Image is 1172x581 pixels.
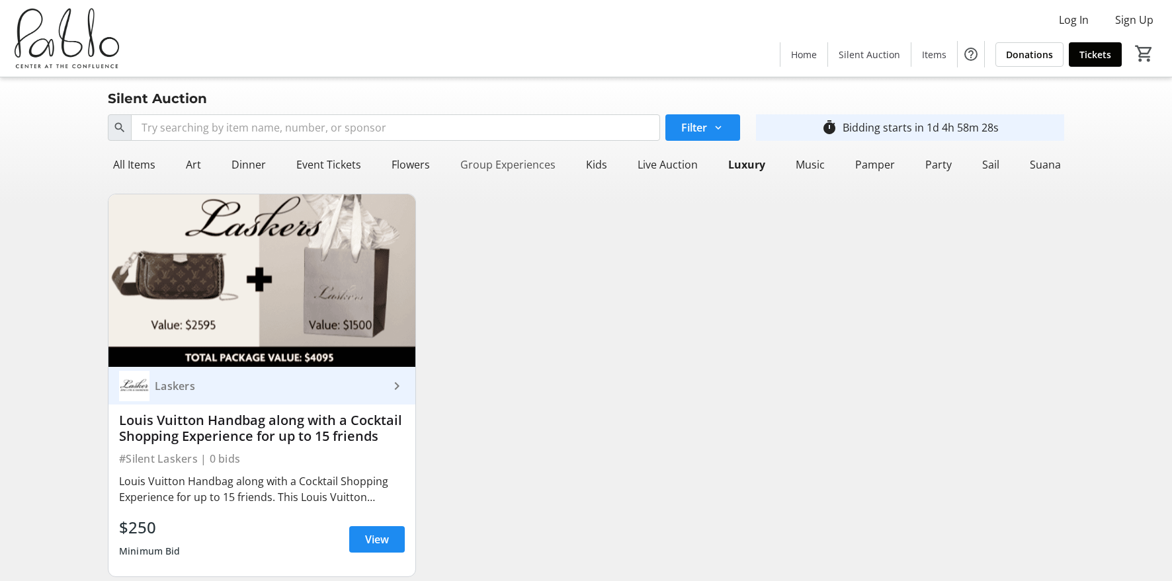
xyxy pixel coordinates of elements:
a: Silent Auction [828,42,911,67]
div: Music [790,151,830,178]
div: Bidding starts in 1d 4h 58m 28s [843,120,999,136]
div: Luxury [723,151,771,178]
div: Minimum Bid [119,539,181,563]
img: Laskers [119,371,149,401]
div: Art [181,151,206,178]
div: Louis Vuitton Handbag along with a Cocktail Shopping Experience for up to 15 friends [119,412,405,444]
span: View [365,531,389,547]
span: Silent Auction [839,48,900,61]
button: Help [958,41,984,67]
span: Sign Up [1115,12,1153,28]
button: Cart [1132,42,1156,65]
span: Filter [681,120,707,136]
button: Log In [1048,9,1099,30]
div: Sail [977,151,1005,178]
a: Donations [995,42,1064,67]
div: Dinner [226,151,271,178]
button: Sign Up [1105,9,1164,30]
div: Group Experiences [455,151,561,178]
div: #Silent Laskers | 0 bids [119,449,405,468]
div: $250 [119,516,181,539]
div: Laskers [149,379,389,393]
span: Log In [1059,12,1089,28]
a: Home [780,42,827,67]
img: Louis Vuitton Handbag along with a Cocktail Shopping Experience for up to 15 friends [108,194,415,367]
div: Event Tickets [291,151,366,178]
span: Tickets [1079,48,1111,61]
input: Try searching by item name, number, or sponsor [131,114,660,141]
span: Items [922,48,946,61]
div: Louis Vuitton Handbag along with a Cocktail Shopping Experience for up to 15 friends. This Louis ... [119,473,405,505]
button: Filter [665,114,740,141]
mat-icon: keyboard_arrow_right [389,378,405,394]
a: Tickets [1069,42,1122,67]
a: LaskersLaskers [108,367,415,405]
div: All Items [108,151,161,178]
div: Silent Auction [100,88,215,109]
span: Home [791,48,817,61]
div: Party [920,151,957,178]
span: Donations [1006,48,1053,61]
a: Items [911,42,957,67]
div: Kids [581,151,612,178]
div: Suana [1025,151,1066,178]
mat-icon: timer_outline [821,120,837,136]
div: Flowers [386,151,435,178]
div: Pamper [850,151,900,178]
img: Pablo Center's Logo [8,5,126,71]
a: View [349,526,405,553]
div: Live Auction [632,151,703,178]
